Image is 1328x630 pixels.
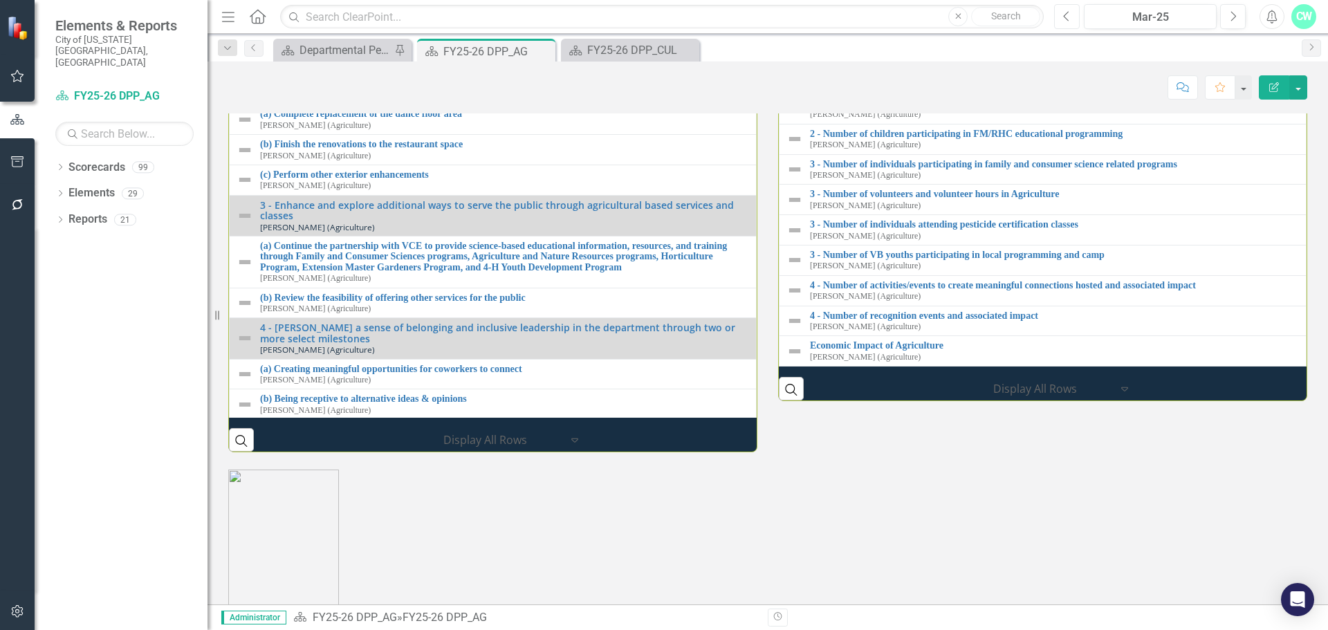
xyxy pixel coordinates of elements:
[280,5,1044,29] input: Search ClearPoint...
[260,393,749,404] a: (b) Being receptive to alternative ideas & opinions
[810,311,1299,321] a: 4 - Number of recognition events and associated impact
[55,89,194,104] a: FY25-26 DPP_AG
[230,359,757,389] td: Double-Click to Edit Right Click for Context Menu
[55,17,194,34] span: Elements & Reports
[237,172,253,188] img: Not Defined
[810,340,1299,351] a: Economic Impact of Agriculture
[780,185,1307,215] td: Double-Click to Edit Right Click for Context Menu
[230,236,757,288] td: Double-Click to Edit Right Click for Context Menu
[260,109,749,119] a: (a) Complete replacement of the dance floor area
[230,389,757,420] td: Double-Click to Edit Right Click for Context Menu
[810,110,921,119] small: [PERSON_NAME] (Agriculture)
[230,288,757,318] td: Double-Click to Edit Right Click for Context Menu
[260,304,371,313] small: [PERSON_NAME] (Agriculture)
[260,200,749,221] a: 3 - Enhance and explore additional ways to serve the public through agricultural based services a...
[55,34,194,68] small: City of [US_STATE][GEOGRAPHIC_DATA], [GEOGRAPHIC_DATA]
[780,154,1307,185] td: Double-Click to Edit Right Click for Context Menu
[810,201,921,210] small: [PERSON_NAME] (Agriculture)
[810,129,1299,139] a: 2 - Number of children participating in FM/RHC educational programming
[810,171,921,180] small: [PERSON_NAME] (Agriculture)
[780,275,1307,306] td: Double-Click to Edit Right Click for Context Menu
[237,366,253,382] img: Not Defined
[780,306,1307,336] td: Double-Click to Edit Right Click for Context Menu
[1291,4,1316,29] button: CW
[277,41,391,59] a: Departmental Performance Plans
[260,169,749,180] a: (c) Perform other exterior enhancements
[786,161,803,178] img: Not Defined
[810,159,1299,169] a: 3 - Number of individuals participating in family and consumer science related programs
[260,376,371,385] small: [PERSON_NAME] (Agriculture)
[230,104,757,135] td: Double-Click to Edit Right Click for Context Menu
[237,111,253,128] img: Not Defined
[230,195,757,236] td: Double-Click to Edit Right Click for Context Menu
[786,313,803,329] img: Not Defined
[230,318,757,359] td: Double-Click to Edit Right Click for Context Menu
[260,121,371,130] small: [PERSON_NAME] (Agriculture)
[786,222,803,239] img: Not Defined
[810,292,921,301] small: [PERSON_NAME] (Agriculture)
[991,10,1021,21] span: Search
[230,135,757,165] td: Double-Click to Edit Right Click for Context Menu
[260,139,749,149] a: (b) Finish the renovations to the restaurant space
[260,223,375,232] small: [PERSON_NAME] (Agriculture)
[230,165,757,196] td: Double-Click to Edit Right Click for Context Menu
[786,252,803,268] img: Not Defined
[1281,583,1314,616] div: Open Intercom Messenger
[260,322,749,344] a: 4 - [PERSON_NAME] a sense of belonging and inclusive leadership in the department through two or ...
[810,219,1299,230] a: 3 - Number of individuals attending pesticide certification classes
[260,364,749,374] a: (a) Creating meaningful opportunities for coworkers to connect
[293,610,757,626] div: »
[260,181,371,190] small: [PERSON_NAME] (Agriculture)
[1089,9,1212,26] div: Mar-25
[114,214,136,225] div: 21
[260,345,375,354] small: [PERSON_NAME] (Agriculture)
[786,131,803,147] img: Not Defined
[260,406,371,415] small: [PERSON_NAME] (Agriculture)
[443,43,552,60] div: FY25-26 DPP_AG
[780,215,1307,245] td: Double-Click to Edit Right Click for Context Menu
[237,396,253,413] img: Not Defined
[810,280,1299,290] a: 4 - Number of activities/events to create meaningful connections hosted and associated impact
[237,207,253,224] img: Not Defined
[260,293,749,303] a: (b) Review the feasibility of offering other services for the public
[299,41,391,59] div: Departmental Performance Plans
[55,122,194,146] input: Search Below...
[810,232,921,241] small: [PERSON_NAME] (Agriculture)
[780,336,1307,367] td: Double-Click to Edit Right Click for Context Menu
[1084,4,1217,29] button: Mar-25
[971,7,1040,26] button: Search
[810,189,1299,199] a: 3 - Number of volunteers and volunteer hours in Agriculture
[810,322,921,331] small: [PERSON_NAME] (Agriculture)
[260,241,749,272] a: (a) Continue the partnership with VCE to provide science-based educational information, resources...
[786,282,803,299] img: Not Defined
[313,611,397,624] a: FY25-26 DPP_AG
[132,161,154,173] div: 99
[237,295,253,311] img: Not Defined
[68,185,115,201] a: Elements
[237,330,253,346] img: Not Defined
[68,212,107,228] a: Reports
[786,192,803,208] img: Not Defined
[403,611,487,624] div: FY25-26 DPP_AG
[810,250,1299,260] a: 3 - Number of VB youths participating in local programming and camp
[810,140,921,149] small: [PERSON_NAME] (Agriculture)
[221,611,286,624] span: Administrator
[237,142,253,158] img: Not Defined
[810,261,921,270] small: [PERSON_NAME] (Agriculture)
[122,187,144,199] div: 29
[237,254,253,270] img: Not Defined
[780,245,1307,275] td: Double-Click to Edit Right Click for Context Menu
[260,274,371,283] small: [PERSON_NAME] (Agriculture)
[260,151,371,160] small: [PERSON_NAME] (Agriculture)
[786,343,803,360] img: Not Defined
[68,160,125,176] a: Scorecards
[780,124,1307,154] td: Double-Click to Edit Right Click for Context Menu
[6,15,31,40] img: ClearPoint Strategy
[810,353,921,362] small: [PERSON_NAME] (Agriculture)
